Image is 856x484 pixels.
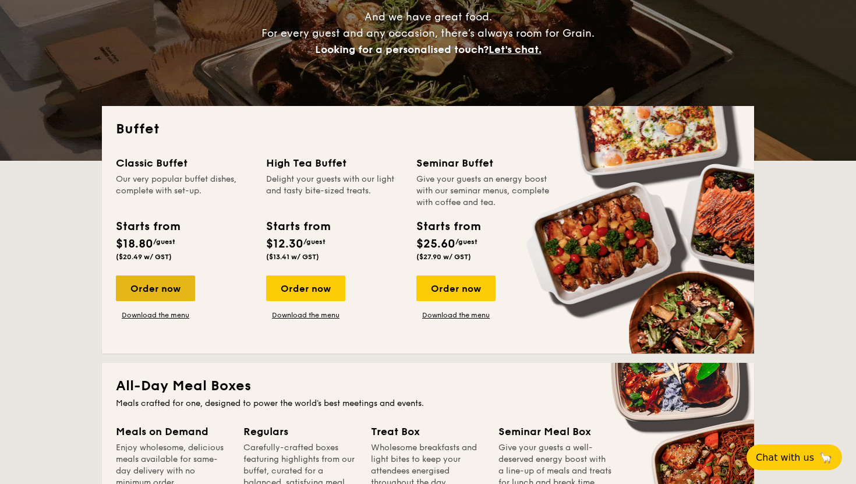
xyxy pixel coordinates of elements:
div: Treat Box [371,423,484,440]
div: Starts from [116,218,179,235]
span: /guest [153,238,175,246]
div: Seminar Meal Box [498,423,612,440]
div: Seminar Buffet [416,155,553,171]
span: And we have great food. For every guest and any occasion, there’s always room for Grain. [261,10,595,56]
div: Our very popular buffet dishes, complete with set-up. [116,174,252,209]
span: Looking for a personalised touch? [315,43,489,56]
span: $25.60 [416,237,455,251]
div: Meals crafted for one, designed to power the world's best meetings and events. [116,398,740,409]
div: Give your guests an energy boost with our seminar menus, complete with coffee and tea. [416,174,553,209]
span: ($27.90 w/ GST) [416,253,471,261]
span: $12.30 [266,237,303,251]
h2: Buffet [116,120,740,139]
div: Starts from [266,218,330,235]
a: Download the menu [416,310,496,320]
div: Starts from [416,218,480,235]
div: Regulars [243,423,357,440]
span: ($20.49 w/ GST) [116,253,172,261]
button: Chat with us🦙 [747,444,842,470]
div: Delight your guests with our light and tasty bite-sized treats. [266,174,402,209]
span: Let's chat. [489,43,542,56]
div: Order now [116,275,195,301]
a: Download the menu [266,310,345,320]
span: ($13.41 w/ GST) [266,253,319,261]
div: Meals on Demand [116,423,229,440]
div: Order now [416,275,496,301]
span: Chat with us [756,452,814,463]
a: Download the menu [116,310,195,320]
div: High Tea Buffet [266,155,402,171]
span: 🦙 [819,451,833,464]
div: Order now [266,275,345,301]
span: /guest [455,238,477,246]
span: $18.80 [116,237,153,251]
span: /guest [303,238,326,246]
div: Classic Buffet [116,155,252,171]
h2: All-Day Meal Boxes [116,377,740,395]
